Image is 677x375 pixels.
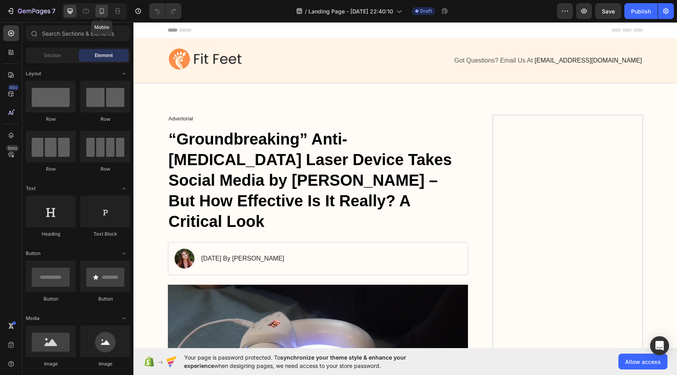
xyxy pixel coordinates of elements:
[184,353,437,370] span: Your page is password protected. To when designing pages, we need access to your store password.
[95,52,113,59] span: Element
[35,108,319,208] span: “Groundbreaking” Anti-[MEDICAL_DATA] Laser Device Takes Social Media by [PERSON_NAME] – But How E...
[26,360,76,367] div: Image
[149,3,181,19] div: Undo/Redo
[595,3,621,19] button: Save
[26,250,40,257] span: Button
[26,315,40,322] span: Media
[624,3,658,19] button: Publish
[8,84,19,91] div: 450
[35,93,334,100] p: Advertorial
[80,116,130,123] div: Row
[625,358,661,366] span: Allow access
[52,6,55,16] p: 7
[41,227,61,246] img: gempages_581340402406130184-d6d15754-11b8-47d6-93d6-c3f2d146c145.webp
[26,166,76,173] div: Row
[26,70,41,77] span: Layout
[184,354,406,369] span: synchronize your theme style & enhance your experience
[401,35,508,42] span: [EMAIL_ADDRESS][DOMAIN_NAME]
[68,232,151,241] p: [DATE] By [PERSON_NAME]
[602,8,615,15] span: Save
[118,247,130,260] span: Toggle open
[80,360,130,367] div: Image
[80,230,130,238] div: Text Block
[3,3,59,19] button: 7
[321,35,399,42] span: Got Questions? Email Us At
[6,145,19,151] div: Beta
[80,166,130,173] div: Row
[650,336,669,355] div: Open Intercom Messenger
[308,7,393,15] span: Landing Page - [DATE] 22:40:10
[80,295,130,303] div: Button
[118,182,130,195] span: Toggle open
[118,67,130,80] span: Toggle open
[26,295,76,303] div: Button
[618,354,667,369] button: Allow access
[305,7,307,15] span: /
[26,116,76,123] div: Row
[26,185,36,192] span: Text
[118,312,130,325] span: Toggle open
[44,52,61,59] span: Section
[26,25,130,41] input: Search Sections & Elements
[133,22,677,348] iframe: Design area
[26,230,76,238] div: Heading
[631,7,651,15] div: Publish
[420,8,432,15] span: Draft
